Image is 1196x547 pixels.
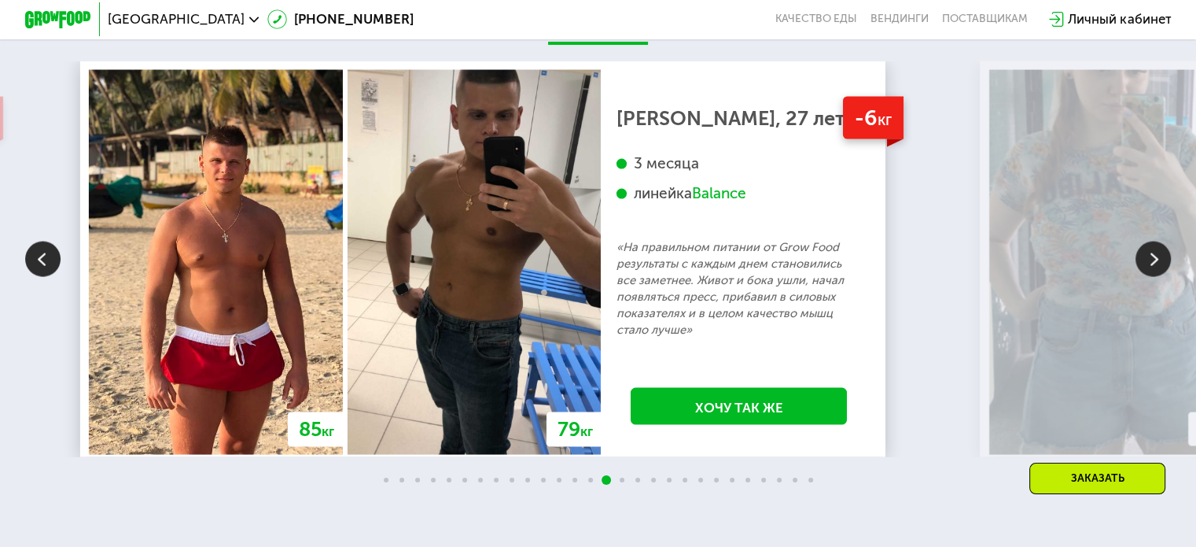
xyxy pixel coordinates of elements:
[616,239,860,339] p: «На правильном питании от Grow Food результаты с каждым днем становились все заметнее. Живот и бо...
[691,184,745,203] div: Balance
[616,110,860,127] div: [PERSON_NAME], 27 лет
[1029,463,1165,494] div: Заказать
[1068,9,1171,29] div: Личный кабинет
[631,388,847,426] a: Хочу так же
[1135,242,1171,277] img: Slide right
[878,110,892,129] span: кг
[775,13,857,26] a: Качество еды
[843,97,903,139] div: -6
[942,13,1028,26] div: поставщикам
[546,412,603,446] div: 79
[322,423,334,439] span: кг
[288,412,344,446] div: 85
[25,242,61,277] img: Slide left
[580,423,593,439] span: кг
[267,9,414,29] a: [PHONE_NUMBER]
[108,13,245,26] span: [GEOGRAPHIC_DATA]
[870,13,929,26] a: Вендинги
[616,184,860,203] div: линейка
[616,154,860,173] div: 3 месяца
